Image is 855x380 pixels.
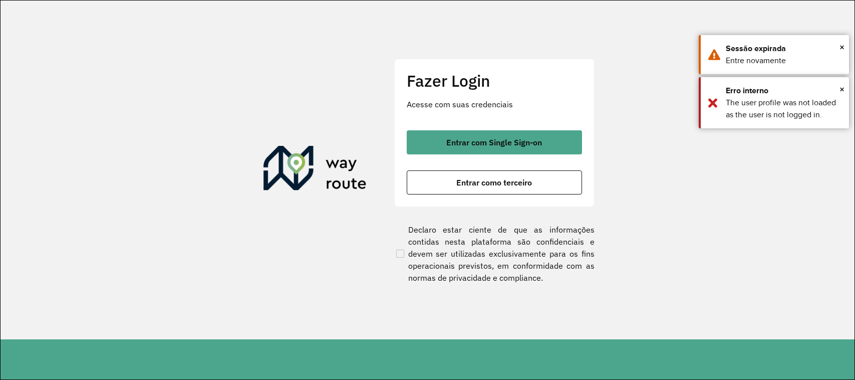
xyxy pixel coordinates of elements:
[394,224,595,284] label: Declaro estar ciente de que as informações contidas nesta plataforma são confidenciais e devem se...
[263,146,367,194] img: Roteirizador AmbevTech
[839,40,844,55] button: Close
[407,98,582,110] p: Acesse com suas credenciais
[407,130,582,154] button: button
[839,82,844,97] span: ×
[726,85,841,97] div: Erro interno
[726,55,841,67] div: Entre novamente
[456,178,532,186] span: Entrar como terceiro
[726,97,841,121] div: The user profile was not loaded as the user is not logged in.
[839,40,844,55] span: ×
[446,138,542,146] span: Entrar com Single Sign-on
[407,170,582,195] button: button
[726,43,841,55] div: Sessão expirada
[839,82,844,97] button: Close
[407,71,582,90] h2: Fazer Login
